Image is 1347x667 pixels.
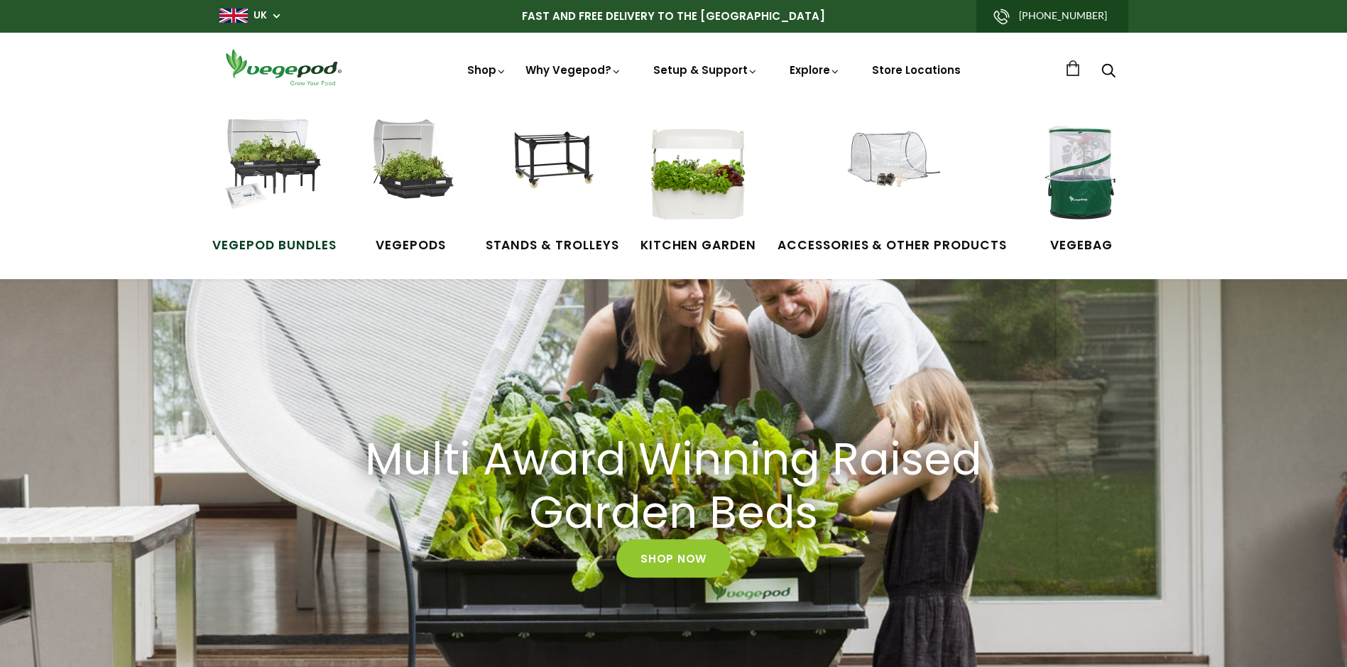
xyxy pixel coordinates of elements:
img: Stands & Trolleys [499,119,606,226]
img: Vegepod [219,47,347,87]
span: Vegepod Bundles [212,237,336,255]
a: Why Vegepod? [525,63,622,77]
a: Store Locations [872,63,961,77]
a: Kitchen Garden [640,119,756,254]
span: Stands & Trolleys [486,237,619,255]
a: UK [253,9,267,23]
a: Stands & Trolleys [486,119,619,254]
img: Accessories & Other Products [839,119,945,226]
span: Vegepods [358,237,464,255]
img: Kitchen Garden [645,119,751,226]
h2: Multi Award Winning Raised Garden Beds [354,433,993,540]
a: Setup & Support [653,63,758,77]
img: gb_large.png [219,9,248,23]
a: Explore [790,63,841,77]
span: VegeBag [1028,237,1135,255]
a: VegeBag [1028,119,1135,254]
a: Shop [467,63,507,117]
img: Vegepod Bundles [221,119,327,226]
span: Accessories & Other Products [778,237,1007,255]
a: Vegepod Bundles [212,119,336,254]
img: Raised Garden Kits [358,119,464,226]
a: Vegepods [358,119,464,254]
a: Accessories & Other Products [778,119,1007,254]
img: VegeBag [1028,119,1135,226]
a: Multi Award Winning Raised Garden Beds [337,433,1011,540]
a: Search [1101,65,1116,80]
a: Shop Now [616,540,731,578]
span: Kitchen Garden [640,237,756,255]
